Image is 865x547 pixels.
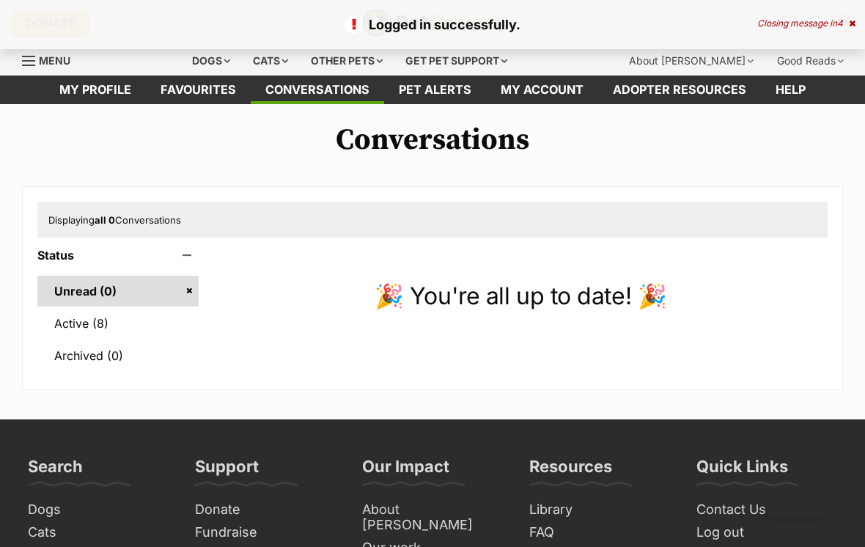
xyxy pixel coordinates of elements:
h3: Search [28,456,83,485]
h3: Resources [529,456,612,485]
a: Log out [691,521,843,544]
a: Dogs [22,499,174,521]
h3: Support [195,456,259,485]
div: Dogs [182,46,240,76]
a: Fundraise [189,521,342,544]
a: Pet alerts [384,76,486,104]
a: About [PERSON_NAME] [356,499,509,536]
strong: all 0 [95,214,115,226]
h3: Our Impact [362,456,449,485]
div: Other pets [301,46,393,76]
a: Library [523,499,676,521]
div: Good Reads [767,46,854,76]
a: My profile [45,76,146,104]
a: Donate [189,499,342,521]
div: Cats [243,46,298,76]
span: Displaying Conversations [48,214,181,226]
a: Active (8) [37,308,199,339]
a: Cats [22,521,174,544]
a: Archived (0) [37,340,199,371]
p: 🎉 You're all up to date! 🎉 [213,279,828,314]
a: My account [486,76,598,104]
h3: Quick Links [696,456,788,485]
a: Unread (0) [37,276,199,306]
header: Status [37,249,199,262]
span: Menu [39,54,70,67]
a: FAQ [523,521,676,544]
div: About [PERSON_NAME] [619,46,764,76]
a: conversations [251,76,384,104]
a: Contact Us [691,499,843,521]
a: Help [761,76,820,104]
a: Menu [22,46,81,73]
iframe: Help Scout Beacon - Open [758,474,836,518]
a: Favourites [146,76,251,104]
div: Get pet support [395,46,518,76]
a: Adopter resources [598,76,761,104]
